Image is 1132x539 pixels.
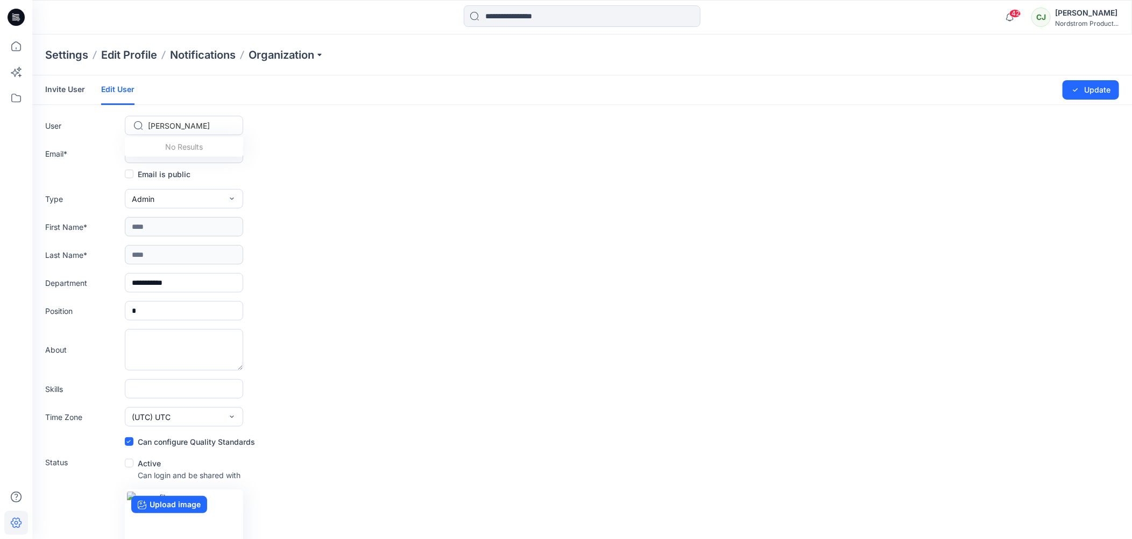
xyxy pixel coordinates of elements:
[45,193,121,205] label: Type
[125,457,161,470] label: Active
[45,221,121,233] label: First Name
[45,344,121,355] label: About
[1055,6,1119,19] div: [PERSON_NAME]
[101,47,157,62] a: Edit Profile
[170,47,236,62] a: Notifications
[45,148,121,159] label: Email
[125,435,255,448] label: Can configure Quality Standards
[45,383,121,395] label: Skills
[45,305,121,317] label: Position
[45,411,121,423] label: Time Zone
[1031,8,1051,27] div: CJ
[45,249,121,261] label: Last Name
[132,411,171,423] span: (UTC) UTC
[125,407,243,426] button: (UTC) UTC
[132,193,154,205] span: Admin
[1009,9,1021,18] span: 42
[45,277,121,289] label: Department
[45,120,121,131] label: User
[101,75,135,105] a: Edit User
[125,167,190,180] label: Email is public
[125,137,243,157] div: No Results
[131,496,207,513] label: Upload image
[45,75,85,103] a: Invite User
[45,47,88,62] p: Settings
[1055,19,1119,27] div: Nordstrom Product...
[125,457,240,470] div: Active
[125,189,243,208] button: Admin
[1063,80,1119,100] button: Update
[45,457,121,468] label: Status
[138,470,240,481] p: Can login and be shared with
